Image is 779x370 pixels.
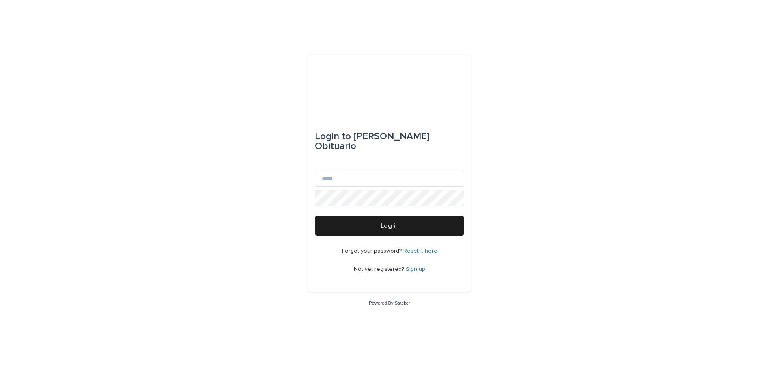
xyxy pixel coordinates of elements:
[341,75,438,99] img: HUM7g2VNRLqGMmR9WVqf
[342,248,403,254] span: Forgot your password?
[354,266,406,272] span: Not yet registered?
[315,125,464,158] div: [PERSON_NAME] Obituario
[381,223,399,229] span: Log in
[315,216,464,236] button: Log in
[406,266,425,272] a: Sign up
[369,301,410,305] a: Powered By Stacker
[315,132,351,141] span: Login to
[403,248,437,254] a: Reset it here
